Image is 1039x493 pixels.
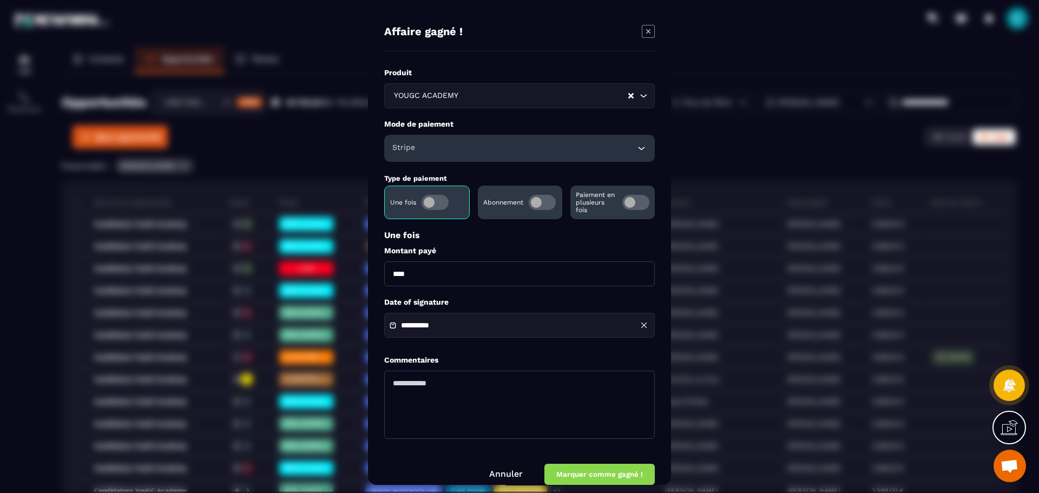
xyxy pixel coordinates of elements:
[544,464,655,485] button: Marquer comme gagné !
[994,450,1026,482] div: Ouvrir le chat
[384,83,655,108] div: Search for option
[384,355,438,365] label: Commentaires
[384,297,655,307] label: Date of signature
[576,191,617,214] p: Paiement en plusieurs fois
[384,68,655,78] label: Produit
[384,246,655,256] label: Montant payé
[384,119,655,129] label: Mode de paiement
[384,230,655,240] p: Une fois
[384,25,463,40] h4: Affaire gagné !
[628,91,634,100] button: Clear Selected
[391,90,461,102] span: YOUGC ACADEMY
[461,90,627,102] input: Search for option
[489,469,523,479] a: Annuler
[483,199,523,206] p: Abonnement
[390,199,416,206] p: Une fois
[384,174,447,182] label: Type de paiement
